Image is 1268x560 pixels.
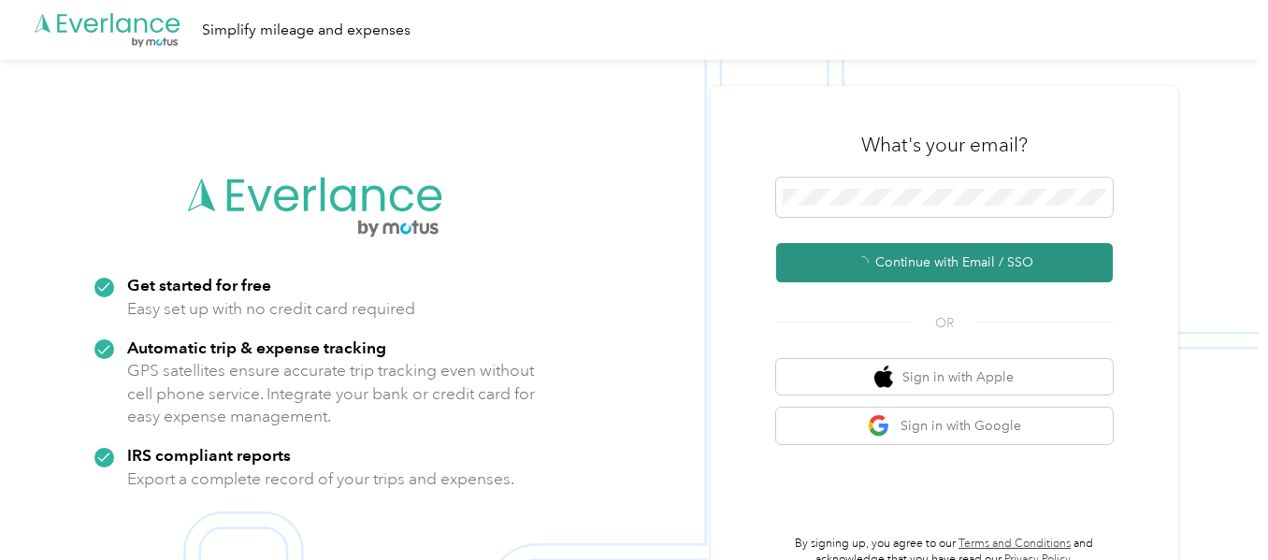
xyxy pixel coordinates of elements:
button: google logoSign in with Google [776,408,1113,444]
p: Easy set up with no credit card required [127,297,415,321]
span: OR [912,313,977,333]
button: Continue with Email / SSO [776,243,1113,282]
strong: Get started for free [127,275,271,294]
strong: Automatic trip & expense tracking [127,337,386,357]
button: apple logoSign in with Apple [776,359,1113,395]
img: google logo [868,414,891,438]
div: Simplify mileage and expenses [202,19,411,42]
p: Export a complete record of your trips and expenses. [127,467,514,491]
strong: IRS compliant reports [127,445,291,465]
a: Terms and Conditions [958,537,1071,551]
h3: What's your email? [861,132,1028,158]
p: GPS satellites ensure accurate trip tracking even without cell phone service. Integrate your bank... [127,359,536,428]
img: apple logo [874,366,893,389]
